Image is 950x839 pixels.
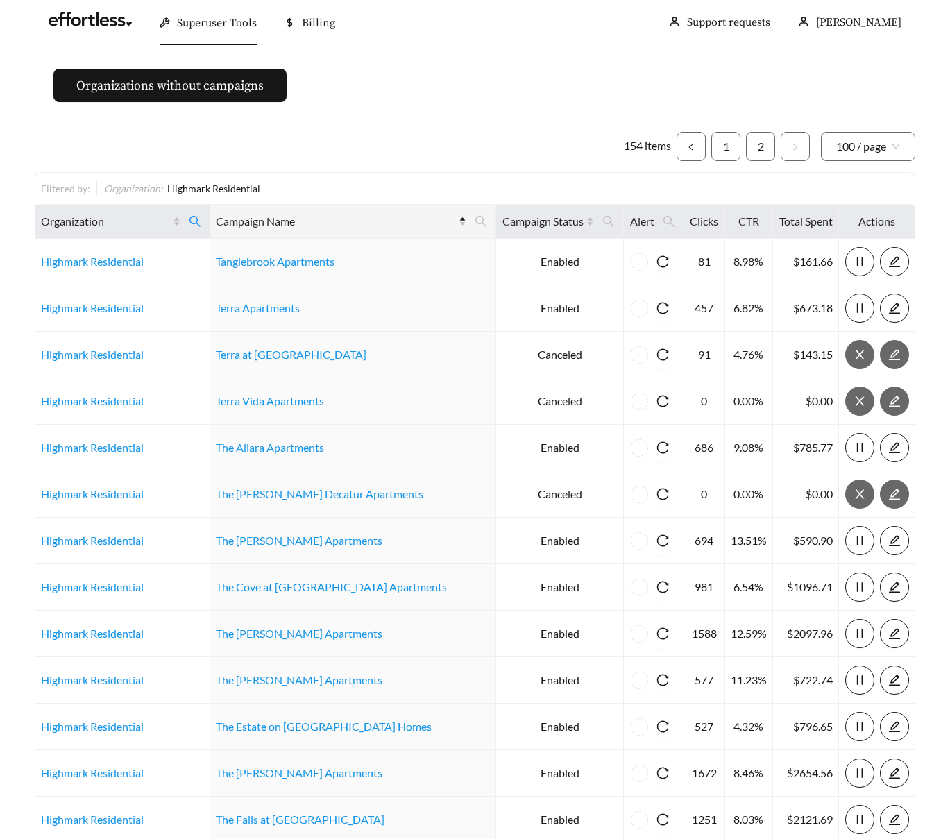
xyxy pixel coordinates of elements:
span: edit [881,720,908,733]
td: Canceled [496,471,625,518]
span: pause [846,674,874,686]
button: pause [845,573,874,602]
span: right [791,143,799,151]
a: edit [880,580,909,593]
button: edit [880,247,909,276]
td: 0.00% [725,471,774,518]
button: edit [880,526,909,555]
button: reload [648,247,677,276]
span: Organizations without campaigns [76,76,264,95]
td: 1672 [684,750,725,797]
span: reload [648,348,677,361]
a: The [PERSON_NAME] Decatur Apartments [216,487,423,500]
td: $590.90 [773,518,839,564]
td: Enabled [496,285,625,332]
button: pause [845,805,874,834]
a: edit [880,673,909,686]
span: pause [846,581,874,593]
span: edit [881,813,908,826]
td: 11.23% [725,657,774,704]
td: Enabled [496,425,625,471]
a: edit [880,813,909,826]
td: $2097.96 [773,611,839,657]
a: 1 [712,133,740,160]
th: Total Spent [773,205,839,239]
button: edit [880,666,909,695]
td: 81 [684,239,725,285]
button: pause [845,759,874,788]
a: edit [880,348,909,361]
span: edit [881,441,908,454]
span: search [189,215,201,228]
td: $722.74 [773,657,839,704]
span: Campaign Name [216,213,456,230]
td: Enabled [496,611,625,657]
button: reload [648,340,677,369]
span: reload [648,534,677,547]
span: reload [648,255,677,268]
button: pause [845,294,874,323]
li: 2 [746,132,775,161]
td: $0.00 [773,471,839,518]
td: 6.54% [725,564,774,611]
a: The Estate on [GEOGRAPHIC_DATA] Homes [216,720,432,733]
span: reload [648,767,677,779]
td: 6.82% [725,285,774,332]
a: Highmark Residential [41,441,144,454]
td: 9.08% [725,425,774,471]
button: edit [880,387,909,416]
span: Highmark Residential [167,183,260,194]
span: pause [846,441,874,454]
span: reload [648,441,677,454]
button: reload [648,480,677,509]
div: Page Size [821,132,915,161]
button: edit [880,805,909,834]
span: reload [648,674,677,686]
a: The Cove at [GEOGRAPHIC_DATA] Apartments [216,580,447,593]
div: Filtered by: [41,181,96,196]
button: reload [648,805,677,834]
button: reload [648,387,677,416]
td: 13.51% [725,518,774,564]
button: edit [880,294,909,323]
span: search [663,215,675,228]
a: edit [880,766,909,779]
td: $143.15 [773,332,839,378]
th: Actions [839,205,915,239]
span: search [475,215,487,228]
th: Clicks [684,205,725,239]
span: edit [881,534,908,547]
td: Enabled [496,518,625,564]
td: 8.98% [725,239,774,285]
span: Campaign Status [502,213,584,230]
a: The [PERSON_NAME] Apartments [216,534,382,547]
a: Terra Apartments [216,301,300,314]
button: edit [880,619,909,648]
td: 0 [684,471,725,518]
td: 0 [684,378,725,425]
td: Canceled [496,378,625,425]
a: Highmark Residential [41,255,144,268]
span: left [687,143,695,151]
span: search [597,210,620,232]
a: Highmark Residential [41,813,144,826]
td: Enabled [496,704,625,750]
td: Enabled [496,750,625,797]
span: Superuser Tools [177,16,257,30]
a: Highmark Residential [41,720,144,733]
a: Highmark Residential [41,348,144,361]
a: Highmark Residential [41,487,144,500]
span: edit [881,255,908,268]
td: Enabled [496,657,625,704]
span: edit [881,767,908,779]
span: edit [881,627,908,640]
td: $0.00 [773,378,839,425]
button: edit [880,480,909,509]
a: The Falls at [GEOGRAPHIC_DATA] [216,813,384,826]
span: pause [846,627,874,640]
span: pause [846,255,874,268]
td: 577 [684,657,725,704]
td: $161.66 [773,239,839,285]
span: search [469,210,493,232]
span: pause [846,302,874,314]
